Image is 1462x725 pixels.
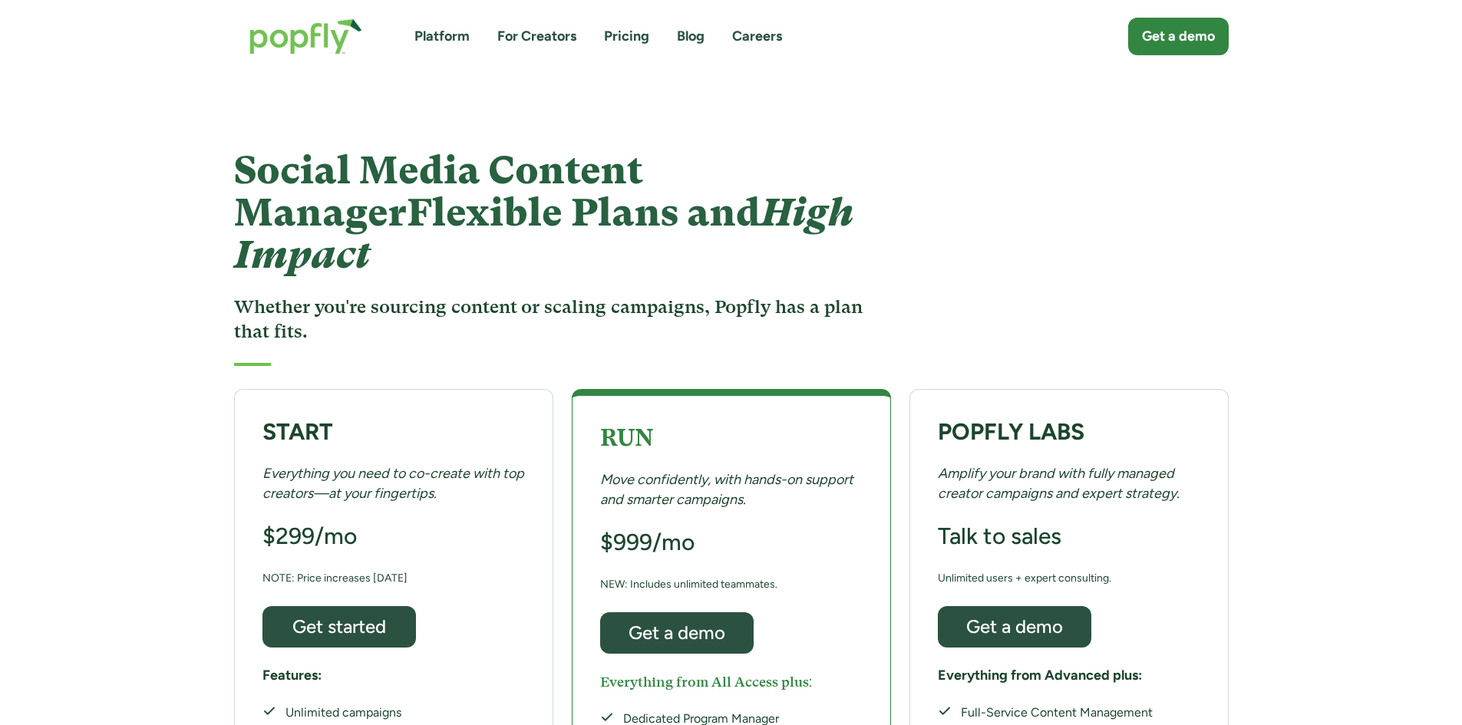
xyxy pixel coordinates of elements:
strong: RUN [600,424,653,451]
h1: Social Media Content Manager [234,150,870,276]
strong: POPFLY LABS [938,417,1084,446]
h3: Whether you're sourcing content or scaling campaigns, Popfly has a plan that fits. [234,295,870,344]
a: Platform [414,27,470,46]
a: Get a demo [938,606,1091,648]
div: Get started [276,617,402,636]
a: Pricing [604,27,649,46]
em: Amplify your brand with fully managed creator campaigns and expert strategy. [938,465,1180,501]
h5: Features: [262,666,322,685]
a: For Creators [497,27,576,46]
div: NEW: Includes unlimited teammates. [600,575,777,594]
h5: Everything from Advanced plus: [938,666,1142,685]
div: Unlimited users + expert consulting. [938,568,1111,588]
div: Unlimited campaigns [285,704,453,721]
h3: $999/mo [600,528,695,557]
em: High Impact [234,190,853,277]
span: Flexible Plans and [234,190,853,277]
a: home [234,3,378,70]
a: Get a demo [600,612,754,654]
a: Get started [262,606,416,648]
h5: Everything from All Access plus: [600,672,813,691]
a: Get a demo [1128,18,1229,55]
h3: Talk to sales [938,522,1061,551]
div: Full-Service Content Management [961,704,1161,721]
a: Blog [677,27,705,46]
em: Move confidently, with hands-on support and smarter campaigns. [600,471,853,507]
div: NOTE: Price increases [DATE] [262,568,408,588]
h3: $299/mo [262,522,357,551]
div: Get a demo [614,623,740,642]
em: Everything you need to co-create with top creators—at your fingertips. [262,465,524,501]
div: Get a demo [1142,27,1215,46]
div: Get a demo [952,617,1078,636]
strong: START [262,417,333,446]
a: Careers [732,27,782,46]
